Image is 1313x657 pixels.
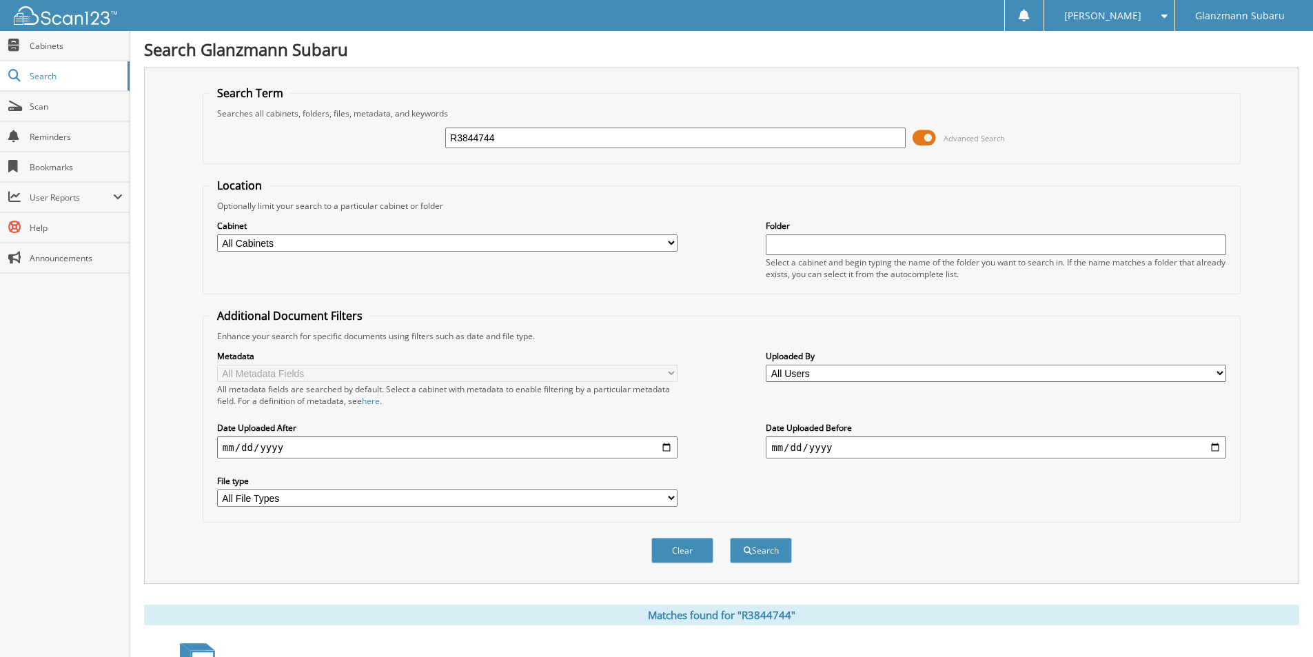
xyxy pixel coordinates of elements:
span: Search [30,70,121,82]
input: end [766,436,1226,458]
span: [PERSON_NAME] [1064,12,1141,20]
span: Reminders [30,131,123,143]
span: Help [30,222,123,234]
div: Searches all cabinets, folders, files, metadata, and keywords [210,108,1233,119]
span: Bookmarks [30,161,123,173]
span: Cabinets [30,40,123,52]
span: Scan [30,101,123,112]
label: Folder [766,220,1226,232]
span: Advanced Search [944,133,1005,143]
legend: Additional Document Filters [210,308,369,323]
span: Announcements [30,252,123,264]
legend: Search Term [210,85,290,101]
div: Matches found for "R3844744" [144,605,1299,625]
label: Metadata [217,350,678,362]
div: Optionally limit your search to a particular cabinet or folder [210,200,1233,212]
label: File type [217,475,678,487]
a: here [362,395,380,407]
div: Select a cabinet and begin typing the name of the folder you want to search in. If the name match... [766,256,1226,280]
label: Cabinet [217,220,678,232]
button: Clear [651,538,713,563]
label: Date Uploaded Before [766,422,1226,434]
div: Enhance your search for specific documents using filters such as date and file type. [210,330,1233,342]
img: scan123-logo-white.svg [14,6,117,25]
input: start [217,436,678,458]
span: Glanzmann Subaru [1195,12,1285,20]
div: All metadata fields are searched by default. Select a cabinet with metadata to enable filtering b... [217,383,678,407]
button: Search [730,538,792,563]
h1: Search Glanzmann Subaru [144,38,1299,61]
label: Date Uploaded After [217,422,678,434]
label: Uploaded By [766,350,1226,362]
legend: Location [210,178,269,193]
span: User Reports [30,192,113,203]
